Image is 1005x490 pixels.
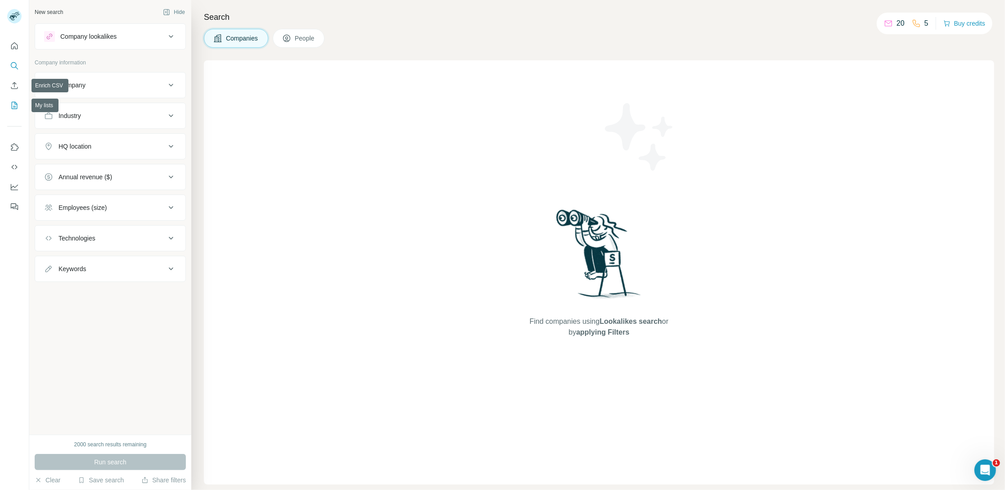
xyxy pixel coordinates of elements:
[35,26,185,47] button: Company lookalikes
[35,136,185,157] button: HQ location
[60,32,117,41] div: Company lookalikes
[599,96,680,177] img: Surfe Illustration - Stars
[897,18,905,29] p: 20
[35,59,186,67] p: Company information
[974,459,996,481] iframe: Intercom live chat
[35,166,185,188] button: Annual revenue ($)
[226,34,259,43] span: Companies
[157,5,191,19] button: Hide
[7,159,22,175] button: Use Surfe API
[35,197,185,218] button: Employees (size)
[35,258,185,280] button: Keywords
[59,81,86,90] div: Company
[35,227,185,249] button: Technologies
[7,77,22,94] button: Enrich CSV
[35,74,185,96] button: Company
[35,105,185,127] button: Industry
[35,476,60,485] button: Clear
[943,17,985,30] button: Buy credits
[59,234,95,243] div: Technologies
[7,97,22,113] button: My lists
[7,58,22,74] button: Search
[59,203,107,212] div: Employees (size)
[141,476,186,485] button: Share filters
[599,318,662,325] span: Lookalikes search
[59,111,81,120] div: Industry
[7,38,22,54] button: Quick start
[7,199,22,215] button: Feedback
[527,316,671,338] span: Find companies using or by
[924,18,928,29] p: 5
[993,459,1000,467] span: 1
[59,142,91,151] div: HQ location
[59,264,86,273] div: Keywords
[204,11,994,23] h4: Search
[35,8,63,16] div: New search
[74,440,147,449] div: 2000 search results remaining
[7,139,22,155] button: Use Surfe on LinkedIn
[59,172,112,181] div: Annual revenue ($)
[552,207,646,308] img: Surfe Illustration - Woman searching with binoculars
[7,179,22,195] button: Dashboard
[576,328,629,336] span: applying Filters
[78,476,124,485] button: Save search
[295,34,315,43] span: People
